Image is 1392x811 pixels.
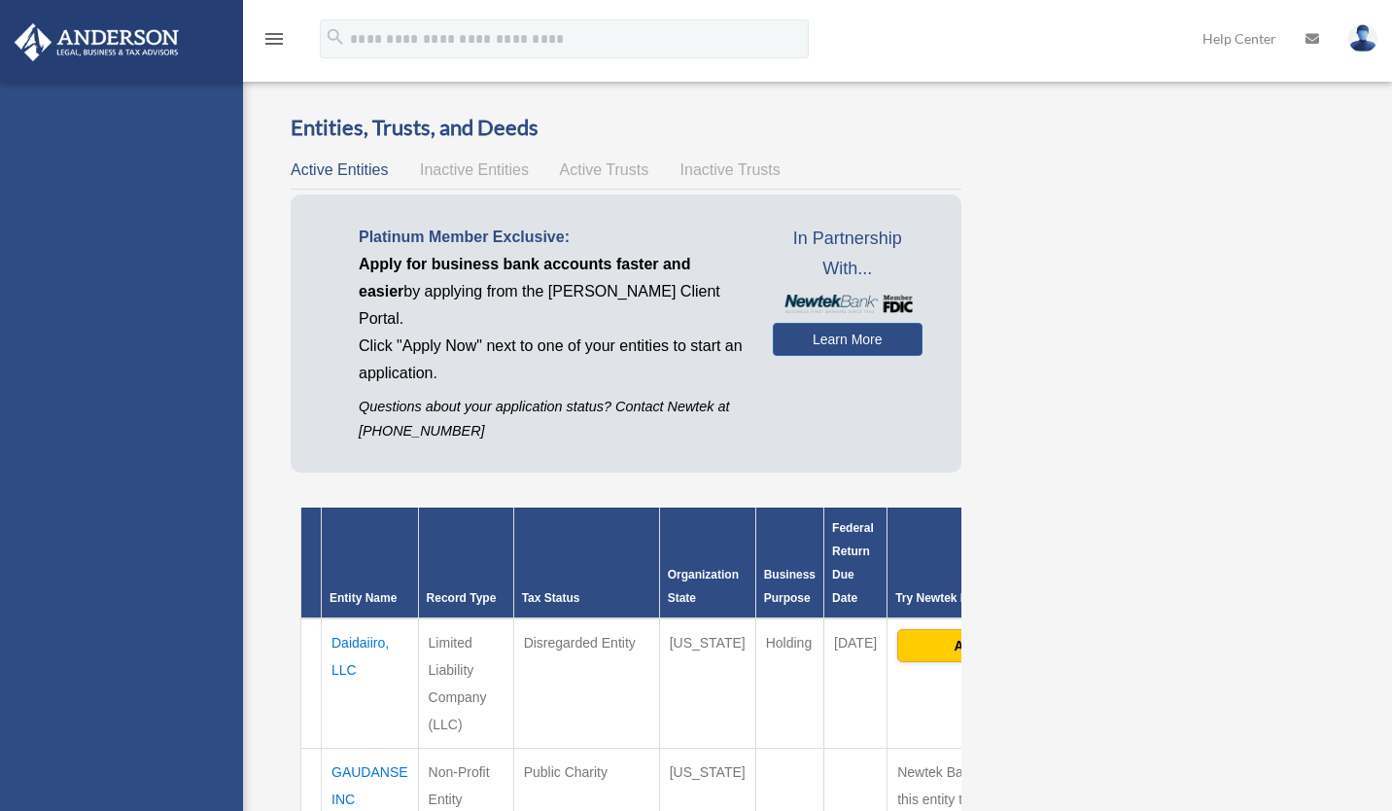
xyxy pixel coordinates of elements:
span: Inactive Trusts [680,161,781,178]
a: Learn More [773,323,922,356]
td: Holding [755,618,823,749]
button: Apply Now [897,629,1087,662]
td: Daidaiiro, LLC [322,618,419,749]
td: [DATE] [824,618,887,749]
th: Federal Return Due Date [824,508,887,618]
i: menu [262,27,286,51]
th: Entity Name [322,508,419,618]
i: search [325,26,346,48]
p: Platinum Member Exclusive: [359,224,744,251]
img: Anderson Advisors Platinum Portal [9,23,185,61]
th: Business Purpose [755,508,823,618]
th: Record Type [418,508,513,618]
h3: Entities, Trusts, and Deeds [291,113,961,143]
span: Active Entities [291,161,388,178]
span: Apply for business bank accounts faster and easier [359,256,690,300]
p: by applying from the [PERSON_NAME] Client Portal. [359,251,744,333]
th: Organization State [659,508,755,618]
p: Click "Apply Now" next to one of your entities to start an application. [359,333,744,387]
td: Limited Liability Company (LLC) [418,618,513,749]
p: Questions about your application status? Contact Newtek at [PHONE_NUMBER] [359,395,744,443]
div: Try Newtek Bank [895,586,1089,610]
span: Inactive Entities [420,161,529,178]
span: Active Trusts [560,161,649,178]
a: menu [262,34,286,51]
span: In Partnership With... [773,224,922,285]
img: NewtekBankLogoSM.png [783,295,913,314]
th: Tax Status [513,508,659,618]
td: [US_STATE] [659,618,755,749]
img: User Pic [1348,24,1377,53]
td: Disregarded Entity [513,618,659,749]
